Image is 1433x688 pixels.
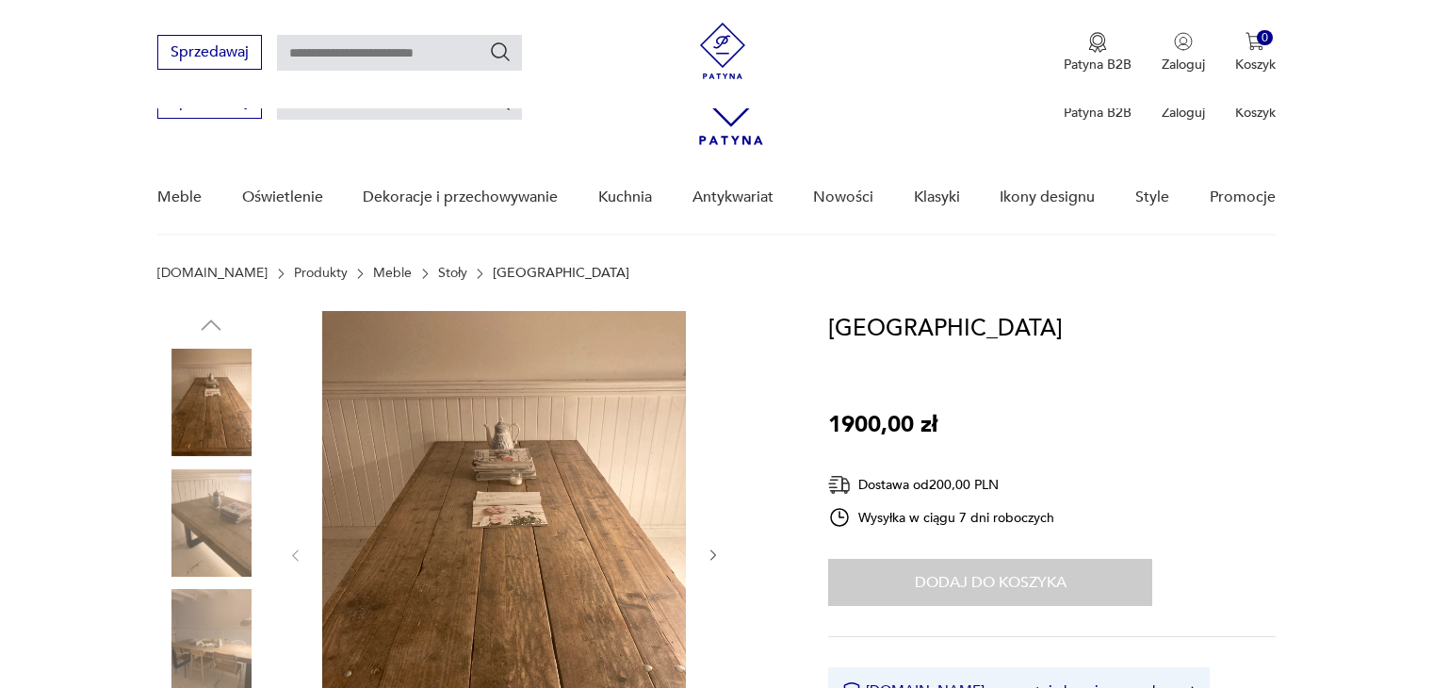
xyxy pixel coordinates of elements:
[438,266,467,281] a: Stoły
[363,161,558,234] a: Dekoracje i przechowywanie
[828,506,1054,529] div: Wysyłka w ciągu 7 dni roboczych
[373,266,412,281] a: Meble
[828,473,851,497] img: Ikona dostawy
[1064,56,1132,74] p: Patyna B2B
[828,311,1063,347] h1: [GEOGRAPHIC_DATA]
[1162,56,1205,74] p: Zaloguj
[598,161,652,234] a: Kuchnia
[1135,161,1169,234] a: Style
[914,161,960,234] a: Klasyki
[1235,32,1276,74] button: 0Koszyk
[1210,161,1276,234] a: Promocje
[157,266,268,281] a: [DOMAIN_NAME]
[1246,32,1264,51] img: Ikona koszyka
[813,161,873,234] a: Nowości
[493,266,629,281] p: [GEOGRAPHIC_DATA]
[1064,104,1132,122] p: Patyna B2B
[1162,104,1205,122] p: Zaloguj
[1064,32,1132,74] button: Patyna B2B
[1235,56,1276,74] p: Koszyk
[1088,32,1107,53] img: Ikona medalu
[694,23,751,79] img: Patyna - sklep z meblami i dekoracjami vintage
[828,473,1054,497] div: Dostawa od 200,00 PLN
[1257,30,1273,46] div: 0
[157,47,262,60] a: Sprzedawaj
[1174,32,1193,51] img: Ikonka użytkownika
[242,161,323,234] a: Oświetlenie
[157,96,262,109] a: Sprzedawaj
[157,349,265,456] img: Zdjęcie produktu Stary stół industrialny
[157,35,262,70] button: Sprzedawaj
[489,41,512,63] button: Szukaj
[1162,32,1205,74] button: Zaloguj
[157,161,202,234] a: Meble
[692,161,773,234] a: Antykwariat
[294,266,348,281] a: Produkty
[1000,161,1095,234] a: Ikony designu
[1235,104,1276,122] p: Koszyk
[828,407,937,443] p: 1900,00 zł
[1064,32,1132,74] a: Ikona medaluPatyna B2B
[157,469,265,577] img: Zdjęcie produktu Stary stół industrialny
